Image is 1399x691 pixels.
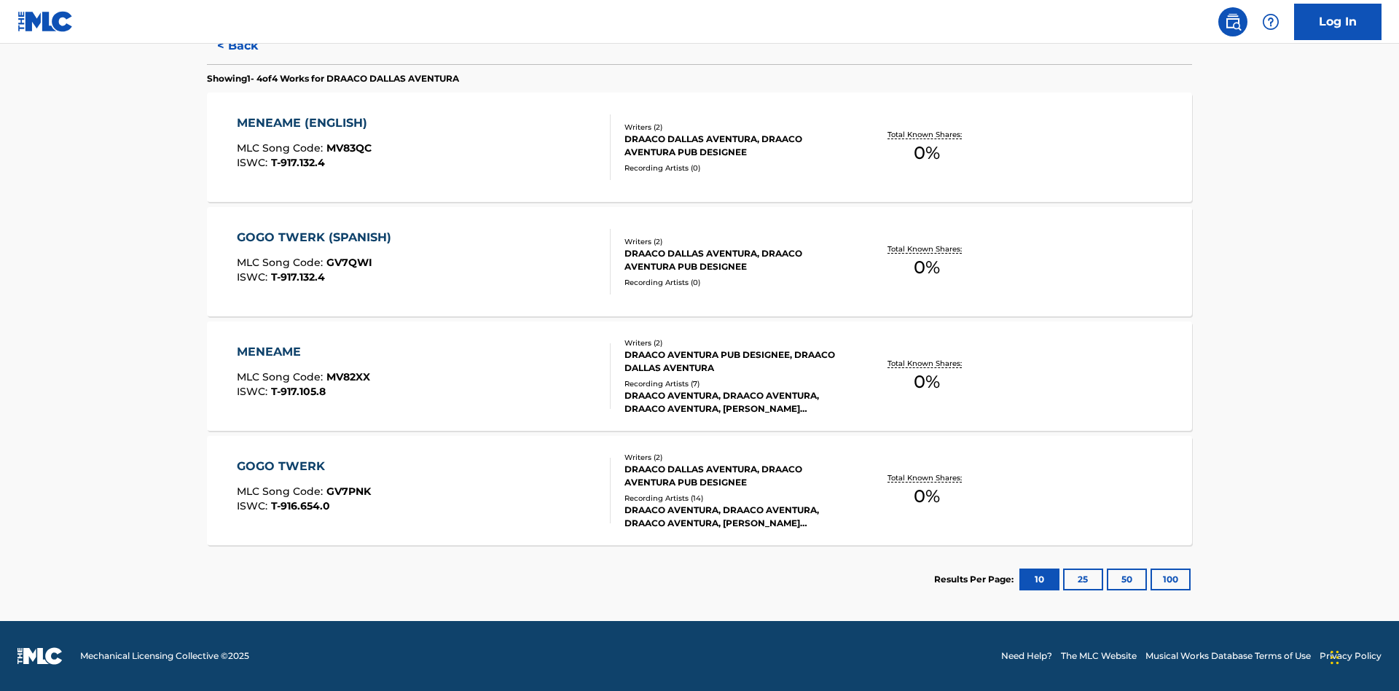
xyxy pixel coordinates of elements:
[207,436,1192,545] a: GOGO TWERKMLC Song Code:GV7PNKISWC:T-916.654.0Writers (2)DRAACO DALLAS AVENTURA, DRAACO AVENTURA ...
[326,141,372,155] span: MV83QC
[1320,649,1382,663] a: Privacy Policy
[207,321,1192,431] a: MENEAMEMLC Song Code:MV82XXISWC:T-917.105.8Writers (2)DRAACO AVENTURA PUB DESIGNEE, DRAACO DALLAS...
[1331,636,1339,679] div: Drag
[624,493,845,504] div: Recording Artists ( 14 )
[624,133,845,159] div: DRAACO DALLAS AVENTURA, DRAACO AVENTURA PUB DESIGNEE
[624,504,845,530] div: DRAACO AVENTURA, DRAACO AVENTURA, DRAACO AVENTURA, [PERSON_NAME] AVENTURA, DRAACO AVENTURA
[207,28,294,64] button: < Back
[624,452,845,463] div: Writers ( 2 )
[80,649,249,663] span: Mechanical Licensing Collective © 2025
[914,369,940,395] span: 0 %
[237,343,370,361] div: MENEAME
[887,358,965,369] p: Total Known Shares:
[914,140,940,166] span: 0 %
[1326,621,1399,691] iframe: Chat Widget
[237,485,326,498] span: MLC Song Code :
[1061,649,1137,663] a: The MLC Website
[624,389,845,415] div: DRAACO AVENTURA, DRAACO AVENTURA, DRAACO AVENTURA, [PERSON_NAME] AVENTURA, DRAACO AVENTURA
[237,156,271,169] span: ISWC :
[624,378,845,389] div: Recording Artists ( 7 )
[914,254,940,281] span: 0 %
[17,11,74,32] img: MLC Logo
[207,72,459,85] p: Showing 1 - 4 of 4 Works for DRAACO DALLAS AVENTURA
[624,247,845,273] div: DRAACO DALLAS AVENTURA, DRAACO AVENTURA PUB DESIGNEE
[207,207,1192,316] a: GOGO TWERK (SPANISH)MLC Song Code:GV7QWIISWC:T-917.132.4Writers (2)DRAACO DALLAS AVENTURA, DRAACO...
[237,458,371,475] div: GOGO TWERK
[237,370,326,383] span: MLC Song Code :
[1145,649,1311,663] a: Musical Works Database Terms of Use
[1224,13,1242,31] img: search
[17,647,63,665] img: logo
[1001,649,1052,663] a: Need Help?
[624,337,845,348] div: Writers ( 2 )
[624,463,845,489] div: DRAACO DALLAS AVENTURA, DRAACO AVENTURA PUB DESIGNEE
[237,270,271,284] span: ISWC :
[624,163,845,173] div: Recording Artists ( 0 )
[1294,4,1382,40] a: Log In
[887,472,965,483] p: Total Known Shares:
[237,229,399,246] div: GOGO TWERK (SPANISH)
[237,141,326,155] span: MLC Song Code :
[271,270,325,284] span: T-917.132.4
[237,385,271,398] span: ISWC :
[237,114,375,132] div: MENEAME (ENGLISH)
[1063,569,1103,590] button: 25
[271,156,325,169] span: T-917.132.4
[887,129,965,140] p: Total Known Shares:
[1262,13,1280,31] img: help
[271,385,326,398] span: T-917.105.8
[1107,569,1147,590] button: 50
[326,256,372,269] span: GV7QWI
[624,122,845,133] div: Writers ( 2 )
[237,499,271,512] span: ISWC :
[914,483,940,510] span: 0 %
[326,370,370,383] span: MV82XX
[887,243,965,254] p: Total Known Shares:
[624,348,845,375] div: DRAACO AVENTURA PUB DESIGNEE, DRAACO DALLAS AVENTURA
[271,499,330,512] span: T-916.654.0
[1151,569,1191,590] button: 100
[624,277,845,288] div: Recording Artists ( 0 )
[1019,569,1059,590] button: 10
[1218,7,1247,36] a: Public Search
[326,485,371,498] span: GV7PNK
[624,236,845,247] div: Writers ( 2 )
[237,256,326,269] span: MLC Song Code :
[1256,7,1285,36] div: Help
[207,93,1192,202] a: MENEAME (ENGLISH)MLC Song Code:MV83QCISWC:T-917.132.4Writers (2)DRAACO DALLAS AVENTURA, DRAACO AV...
[934,573,1017,586] p: Results Per Page:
